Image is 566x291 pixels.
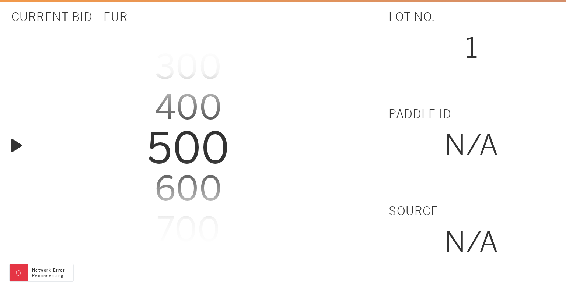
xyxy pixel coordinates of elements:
[32,273,69,278] div: Reconnecting
[32,267,69,273] div: Network Error
[444,131,499,160] div: N/A
[11,11,128,23] div: Current Bid - EUR
[444,228,499,257] div: N/A
[389,11,435,23] div: LOT NO.
[389,109,452,120] div: PADDLE ID
[389,206,439,217] div: SOURCE
[465,34,478,63] div: 1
